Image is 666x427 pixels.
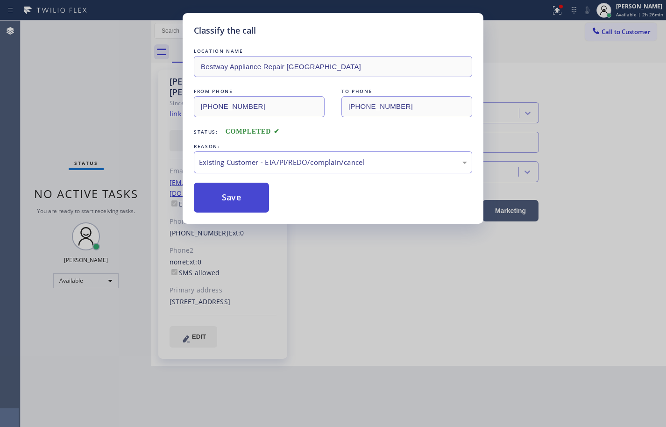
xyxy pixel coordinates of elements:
span: COMPLETED [226,128,280,135]
div: Existing Customer - ETA/PI/REDO/complain/cancel [199,157,467,168]
input: To phone [341,96,472,117]
span: Status: [194,128,218,135]
div: TO PHONE [341,86,472,96]
div: FROM PHONE [194,86,325,96]
input: From phone [194,96,325,117]
div: REASON: [194,142,472,151]
button: Save [194,183,269,213]
div: LOCATION NAME [194,46,472,56]
h5: Classify the call [194,24,256,37]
